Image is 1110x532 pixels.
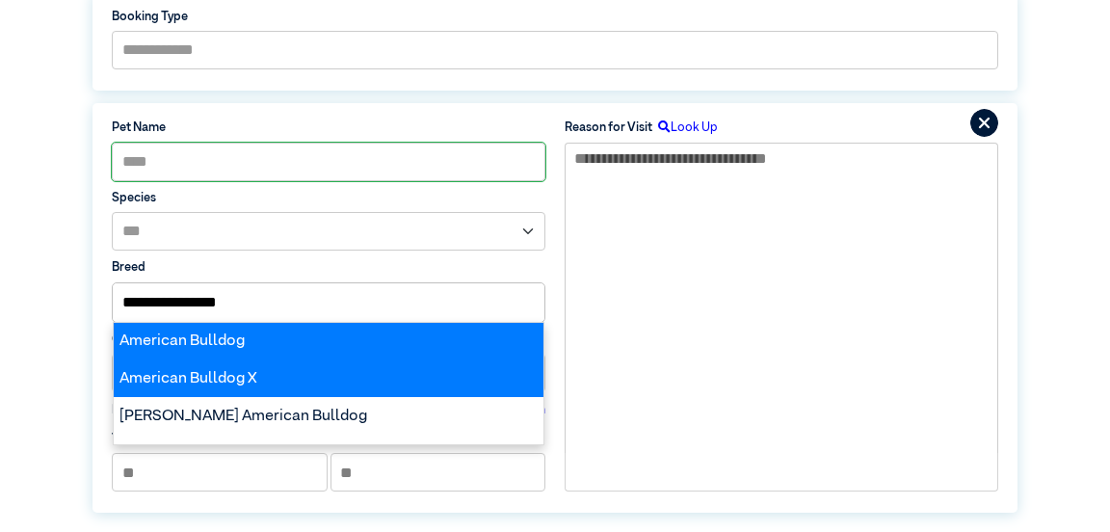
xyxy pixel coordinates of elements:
[112,331,545,349] label: Colour
[652,119,718,137] label: Look Up
[112,258,545,277] label: Breed
[114,360,543,398] div: American Bulldog X
[114,323,543,360] div: American Bulldog
[112,430,143,448] label: Years
[114,435,543,472] div: [PERSON_NAME] American Bulldog
[114,397,543,435] div: [PERSON_NAME] American Bulldog
[112,401,156,419] label: Pet Age
[112,189,545,207] label: Species
[112,8,998,26] label: Booking Type
[112,119,545,137] label: Pet Name
[565,119,652,137] label: Reason for Visit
